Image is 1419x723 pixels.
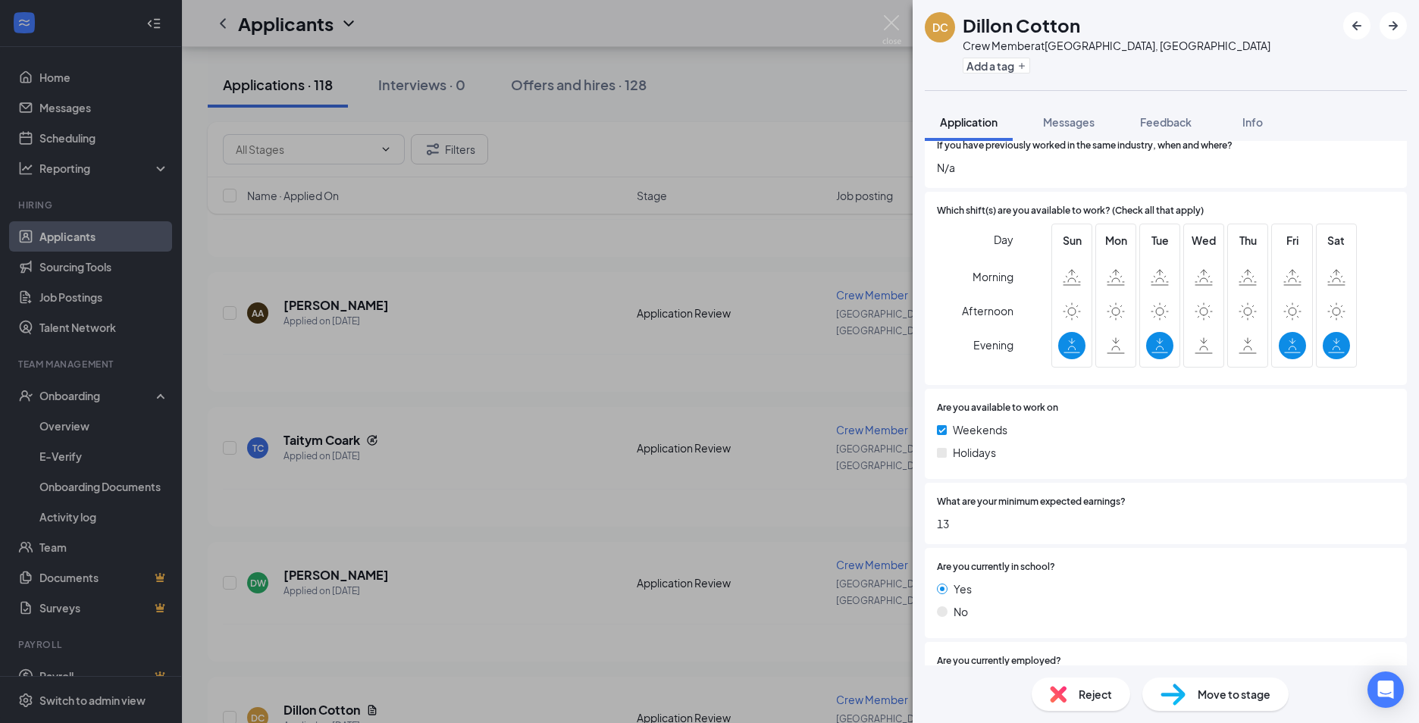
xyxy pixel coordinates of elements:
[1198,686,1270,703] span: Move to stage
[953,444,996,461] span: Holidays
[1017,61,1026,70] svg: Plus
[1323,232,1350,249] span: Sat
[1043,115,1095,129] span: Messages
[1058,232,1085,249] span: Sun
[932,20,948,35] div: DC
[1380,12,1407,39] button: ArrowRight
[963,12,1080,38] h1: Dillon Cotton
[953,421,1007,438] span: Weekends
[937,401,1058,415] span: Are you available to work on
[1102,232,1129,249] span: Mon
[1343,12,1370,39] button: ArrowLeftNew
[954,581,972,597] span: Yes
[963,58,1030,74] button: PlusAdd a tag
[1234,232,1261,249] span: Thu
[994,231,1013,248] span: Day
[937,515,1395,532] span: 13
[937,654,1061,668] span: Are you currently employed?
[1367,671,1404,708] div: Open Intercom Messenger
[1140,115,1192,129] span: Feedback
[963,38,1270,53] div: Crew Member at [GEOGRAPHIC_DATA], [GEOGRAPHIC_DATA]
[954,603,968,620] span: No
[1242,115,1263,129] span: Info
[937,560,1055,574] span: Are you currently in school?
[937,159,1395,176] span: N/a
[962,297,1013,324] span: Afternoon
[937,495,1126,509] span: What are your minimum expected earnings?
[973,331,1013,358] span: Evening
[1279,232,1306,249] span: Fri
[1348,17,1366,35] svg: ArrowLeftNew
[940,115,998,129] span: Application
[1190,232,1217,249] span: Wed
[1146,232,1173,249] span: Tue
[937,204,1204,218] span: Which shift(s) are you available to work? (Check all that apply)
[1384,17,1402,35] svg: ArrowRight
[1079,686,1112,703] span: Reject
[937,139,1233,153] span: If you have previously worked in the same industry, when and where?
[973,263,1013,290] span: Morning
